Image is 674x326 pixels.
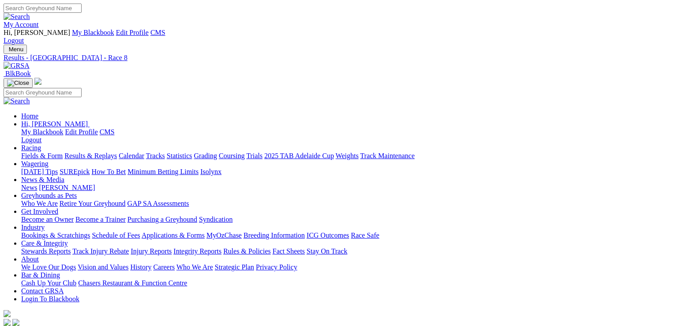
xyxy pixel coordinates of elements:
a: Careers [153,263,175,271]
div: Care & Integrity [21,247,664,255]
button: Toggle navigation [4,78,33,88]
a: CMS [150,29,165,36]
img: facebook.svg [4,319,11,326]
a: News [21,184,37,191]
a: BlkBook [4,70,31,77]
a: Retire Your Greyhound [60,200,126,207]
a: Results - [GEOGRAPHIC_DATA] - Race 8 [4,54,664,62]
span: Hi, [PERSON_NAME] [4,29,70,36]
a: Bar & Dining [21,271,60,279]
img: GRSA [4,62,30,70]
div: Wagering [21,168,664,176]
a: Grading [194,152,217,159]
img: Search [4,13,30,21]
a: Applications & Forms [142,231,205,239]
a: Vision and Values [78,263,128,271]
a: Coursing [219,152,245,159]
input: Search [4,4,82,13]
a: Logout [21,136,41,144]
a: Trials [246,152,262,159]
a: Race Safe [351,231,379,239]
img: logo-grsa-white.png [4,310,11,317]
a: SUREpick [60,168,90,175]
a: [PERSON_NAME] [39,184,95,191]
div: Greyhounds as Pets [21,200,664,208]
a: CMS [100,128,115,136]
a: We Love Our Dogs [21,263,76,271]
a: Breeding Information [243,231,305,239]
div: My Account [4,29,664,45]
span: Hi, [PERSON_NAME] [21,120,88,128]
a: Login To Blackbook [21,295,79,303]
a: Greyhounds as Pets [21,192,77,199]
img: twitter.svg [12,319,19,326]
a: [DATE] Tips [21,168,58,175]
a: Track Maintenance [360,152,415,159]
a: Racing [21,144,41,152]
a: Become an Owner [21,216,74,223]
a: Industry [21,224,45,231]
img: Search [4,97,30,105]
a: Wagering [21,160,49,167]
div: Hi, [PERSON_NAME] [21,128,664,144]
a: News & Media [21,176,64,183]
a: Become a Trainer [75,216,126,223]
a: Home [21,112,38,120]
a: Edit Profile [116,29,149,36]
span: Menu [9,46,23,53]
a: Stay On Track [307,247,347,255]
a: Calendar [119,152,144,159]
a: Minimum Betting Limits [127,168,198,175]
a: My Blackbook [21,128,64,136]
img: Close [7,80,29,87]
a: Strategic Plan [215,263,254,271]
a: Contact GRSA [21,287,64,295]
span: BlkBook [5,70,31,77]
div: Bar & Dining [21,279,664,287]
a: History [130,263,151,271]
a: Who We Are [176,263,213,271]
div: About [21,263,664,271]
a: Tracks [146,152,165,159]
div: Racing [21,152,664,160]
a: Logout [4,37,24,44]
a: Isolynx [200,168,221,175]
a: GAP SA Assessments [127,200,189,207]
a: Rules & Policies [223,247,271,255]
a: Edit Profile [65,128,98,136]
a: Syndication [199,216,232,223]
input: Search [4,88,82,97]
a: Injury Reports [131,247,172,255]
a: Track Injury Rebate [72,247,129,255]
div: News & Media [21,184,664,192]
a: Chasers Restaurant & Function Centre [78,279,187,287]
a: Fact Sheets [273,247,305,255]
a: How To Bet [92,168,126,175]
a: Cash Up Your Club [21,279,76,287]
a: Results & Replays [64,152,117,159]
a: Weights [336,152,359,159]
a: Who We Are [21,200,58,207]
img: logo-grsa-white.png [34,78,41,85]
a: About [21,255,39,263]
div: Get Involved [21,216,664,224]
a: 2025 TAB Adelaide Cup [264,152,334,159]
a: Privacy Policy [256,263,297,271]
a: Purchasing a Greyhound [127,216,197,223]
a: Statistics [167,152,192,159]
a: Integrity Reports [173,247,221,255]
a: Schedule of Fees [92,231,140,239]
button: Toggle navigation [4,45,27,54]
a: Fields & Form [21,152,63,159]
a: Bookings & Scratchings [21,231,90,239]
a: Care & Integrity [21,239,68,247]
a: My Blackbook [72,29,114,36]
a: ICG Outcomes [307,231,349,239]
a: MyOzChase [206,231,242,239]
a: My Account [4,21,39,28]
a: Hi, [PERSON_NAME] [21,120,90,128]
a: Get Involved [21,208,58,215]
a: Stewards Reports [21,247,71,255]
div: Industry [21,231,664,239]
